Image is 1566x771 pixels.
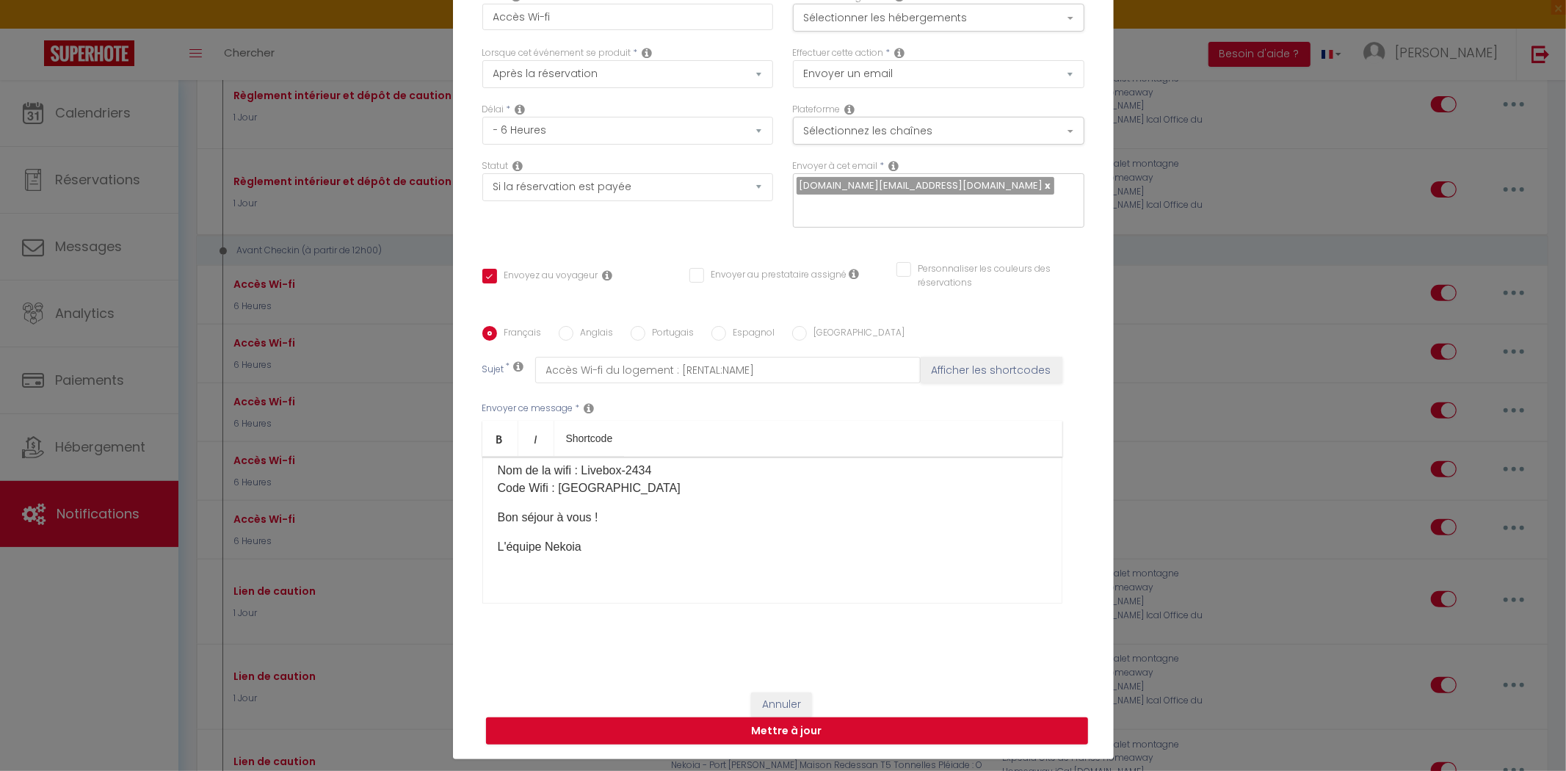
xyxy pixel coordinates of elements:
i: Action Channel [845,104,855,115]
label: Plateforme [793,103,841,117]
i: Recipient [889,160,899,172]
a: Shortcode [554,421,625,456]
label: Envoyez au voyageur [497,269,598,285]
button: Sélectionner les hébergements [793,4,1084,32]
button: Afficher les shortcodes [921,357,1062,383]
label: Effectuer cette action [793,46,884,60]
a: Italic [518,421,554,456]
i: Booking status [513,160,523,172]
label: Délai [482,103,504,117]
label: Français [497,326,542,342]
span: [DOMAIN_NAME][EMAIL_ADDRESS][DOMAIN_NAME] [800,178,1043,192]
label: Envoyer à cet email [793,159,878,173]
a: Bold [482,421,518,456]
p: Nom de la wifi : Livebox-2434 Code Wifi : [GEOGRAPHIC_DATA] [498,462,1047,497]
label: Sujet [482,363,504,378]
i: Action Type [895,47,905,59]
i: Action Time [515,104,526,115]
label: [GEOGRAPHIC_DATA] [807,326,905,342]
label: Lorsque cet événement se produit [482,46,631,60]
label: Statut [482,159,509,173]
button: Annuler [751,692,812,717]
label: Envoyer ce message [482,402,573,416]
i: Message [584,402,595,414]
p: L'équipe Nekoia [498,538,1047,556]
p: Bon séjour à vous ! [498,509,1047,526]
i: Event Occur [642,47,653,59]
i: Envoyer au voyageur [603,269,613,281]
label: Espagnol [726,326,775,342]
button: Sélectionnez les chaînes [793,117,1084,145]
i: Envoyer au prestataire si il est assigné [849,268,860,280]
i: Subject [514,361,524,372]
label: Portugais [645,326,695,342]
button: Mettre à jour [486,717,1088,745]
div: ​ [482,457,1062,604]
label: Anglais [573,326,614,342]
